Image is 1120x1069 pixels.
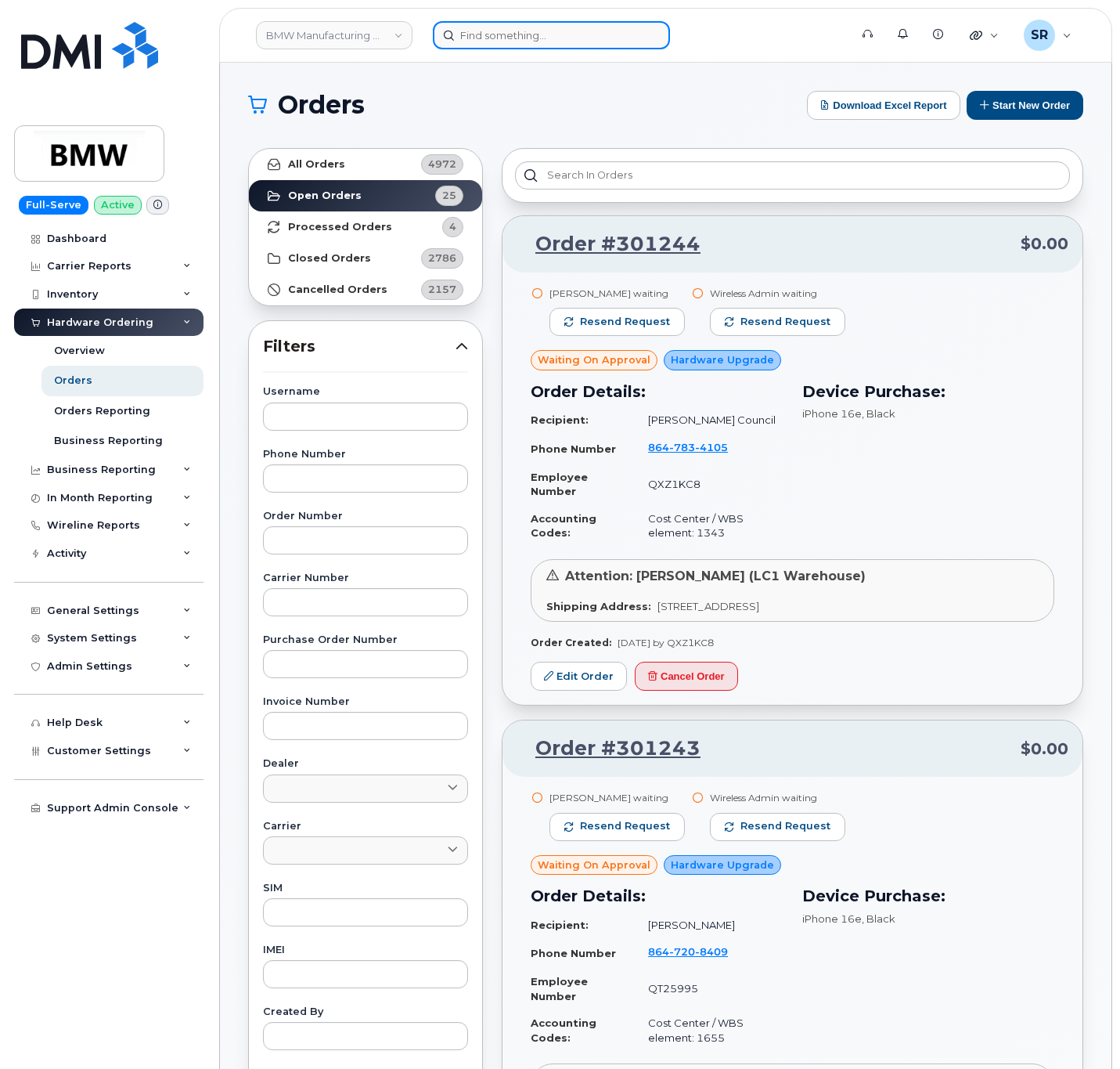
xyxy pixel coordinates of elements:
td: QXZ1KC8 [634,464,783,505]
span: 8409 [695,945,728,958]
a: Edit Order [531,662,627,691]
span: 4 [449,219,456,234]
span: Hardware Upgrade [671,352,774,367]
label: Carrier Number [263,573,468,583]
span: Hardware Upgrade [671,858,774,872]
strong: Phone Number [531,442,616,455]
span: Resend request [580,819,670,833]
span: [DATE] by QXZ1KC8 [618,637,714,648]
span: 864 [648,945,728,958]
iframe: Messenger Launcher [1052,1001,1108,1057]
strong: Recipient: [531,919,589,931]
span: iPhone 16e [802,407,862,420]
strong: Phone Number [531,947,616,959]
strong: Accounting Codes: [531,512,596,540]
div: [PERSON_NAME] waiting [549,287,685,300]
span: 25 [442,188,456,203]
label: IMEI [263,945,468,955]
span: 864 [648,441,728,453]
td: QT25995 [634,968,783,1009]
a: 8647834105 [648,441,747,453]
label: Username [263,387,468,397]
strong: Shipping Address: [546,600,651,612]
a: Order #301243 [517,735,700,763]
button: Resend request [549,813,685,841]
strong: Recipient: [531,414,589,426]
span: 783 [669,441,695,453]
strong: Order Created: [531,637,611,648]
label: Order Number [263,511,468,522]
button: Resend request [710,308,845,336]
strong: Open Orders [288,190,362,202]
span: Resend request [740,819,830,833]
strong: Closed Orders [288,252,371,265]
span: Resend request [580,315,670,329]
button: Cancel Order [635,662,738,691]
input: Search in orders [515,161,1070,190]
button: Resend request [710,813,845,841]
span: Waiting On Approval [538,352,650,367]
div: Wireless Admin waiting [710,287,845,300]
span: [STREET_ADDRESS] [657,600,759,612]
span: , Black [862,407,895,420]
strong: Employee Number [531,471,588,498]
label: Carrier [263,822,468,832]
label: SIM [263,883,468,894]
span: 4972 [428,157,456,172]
button: Download Excel Report [807,91,960,120]
label: Created By [263,1007,468,1017]
a: Open Orders25 [249,180,482,211]
td: [PERSON_NAME] [634,912,783,939]
div: [PERSON_NAME] waiting [549,791,685,804]
strong: Employee Number [531,975,588,1002]
span: , Black [862,912,895,925]
a: 8647208409 [648,945,747,958]
a: Cancelled Orders2157 [249,274,482,305]
span: Attention: [PERSON_NAME] (LC1 Warehouse) [565,569,866,583]
label: Purchase Order Number [263,635,468,645]
label: Invoice Number [263,697,468,707]
span: Resend request [740,315,830,329]
td: [PERSON_NAME] Council [634,406,783,434]
span: 2157 [428,282,456,297]
span: 2786 [428,251,456,265]
span: 720 [669,945,695,958]
button: Resend request [549,308,685,336]
h3: Device Purchase: [802,380,1055,403]
span: Filters [263,335,456,358]
strong: Cancelled Orders [288,284,387,296]
span: $0.00 [1021,738,1068,760]
span: iPhone 16e [802,912,862,925]
a: All Orders4972 [249,149,482,180]
span: Orders [278,93,365,117]
h3: Order Details: [531,884,783,908]
h3: Device Purchase: [802,884,1055,908]
td: Cost Center / WBS element: 1655 [634,1009,783,1051]
strong: Accounting Codes: [531,1017,596,1044]
h3: Order Details: [531,380,783,403]
strong: All Orders [288,158,345,171]
strong: Processed Orders [288,221,392,233]
span: Waiting On Approval [538,858,650,872]
button: Start New Order [967,91,1083,120]
div: Wireless Admin waiting [710,791,845,804]
span: $0.00 [1021,233,1068,255]
label: Dealer [263,759,468,769]
td: Cost Center / WBS element: 1343 [634,505,783,547]
a: Closed Orders2786 [249,243,482,274]
a: Processed Orders4 [249,211,482,243]
a: Order #301244 [517,230,700,258]
label: Phone Number [263,450,468,460]
span: 4105 [695,441,728,453]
